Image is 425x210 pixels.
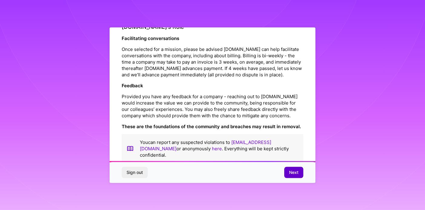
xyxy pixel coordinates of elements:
[212,145,222,151] a: here
[122,93,303,118] p: Provided you have any feedback for a company - reaching out to [DOMAIN_NAME] would increase the v...
[140,139,271,151] a: [EMAIL_ADDRESS][DOMAIN_NAME]
[122,167,148,178] button: Sign out
[122,123,301,129] strong: These are the foundations of the community and breaches may result in removal.
[122,35,179,41] strong: Facilitating conversations
[140,139,298,158] p: You can report any suspected violations to or anonymously . Everything will be kept strictly conf...
[284,167,303,178] button: Next
[122,82,143,88] strong: Feedback
[289,169,298,175] span: Next
[127,169,143,175] span: Sign out
[122,46,303,78] p: Once selected for a mission, please be advised [DOMAIN_NAME] can help facilitate conversations wi...
[127,139,134,158] img: book icon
